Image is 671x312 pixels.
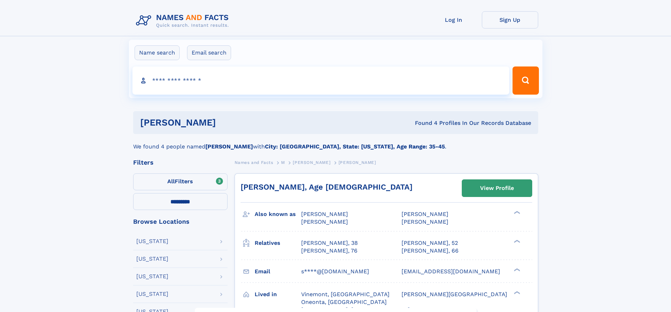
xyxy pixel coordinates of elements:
span: [PERSON_NAME] [293,160,330,165]
a: Names and Facts [235,158,273,167]
a: [PERSON_NAME], 66 [402,247,459,255]
label: Email search [187,45,231,60]
a: [PERSON_NAME] [293,158,330,167]
h3: Relatives [255,237,301,249]
div: Browse Locations [133,218,228,225]
input: search input [132,66,510,95]
a: [PERSON_NAME], 52 [402,239,458,247]
img: Logo Names and Facts [133,11,235,30]
label: Name search [135,45,180,60]
span: Vinemont, [GEOGRAPHIC_DATA] [301,291,390,298]
a: M [281,158,285,167]
div: We found 4 people named with . [133,134,538,151]
a: [PERSON_NAME], 38 [301,239,358,247]
span: All [167,178,175,185]
div: Filters [133,159,228,166]
h3: Lived in [255,288,301,300]
button: Search Button [512,66,539,95]
b: City: [GEOGRAPHIC_DATA], State: [US_STATE], Age Range: 35-45 [265,143,445,150]
span: [PERSON_NAME][GEOGRAPHIC_DATA] [402,291,507,298]
span: M [281,160,285,165]
a: [PERSON_NAME], 76 [301,247,358,255]
a: Log In [425,11,482,28]
div: ❯ [512,267,521,272]
span: [PERSON_NAME] [301,211,348,217]
div: Found 4 Profiles In Our Records Database [315,119,531,127]
b: [PERSON_NAME] [205,143,253,150]
div: [US_STATE] [136,291,168,297]
div: View Profile [480,180,514,196]
h1: [PERSON_NAME] [140,118,316,127]
div: [US_STATE] [136,256,168,262]
span: [PERSON_NAME] [402,211,448,217]
div: ❯ [512,210,521,215]
h3: Also known as [255,208,301,220]
span: Oneonta, [GEOGRAPHIC_DATA] [301,299,387,305]
span: [PERSON_NAME] [301,218,348,225]
a: [PERSON_NAME], Age [DEMOGRAPHIC_DATA] [241,183,412,191]
a: Sign Up [482,11,538,28]
div: ❯ [512,239,521,243]
label: Filters [133,173,228,190]
div: ❯ [512,290,521,295]
span: [PERSON_NAME] [402,218,448,225]
div: [US_STATE] [136,274,168,279]
h3: Email [255,266,301,278]
span: [EMAIL_ADDRESS][DOMAIN_NAME] [402,268,500,275]
span: [PERSON_NAME] [338,160,376,165]
a: View Profile [462,180,532,197]
div: [US_STATE] [136,238,168,244]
